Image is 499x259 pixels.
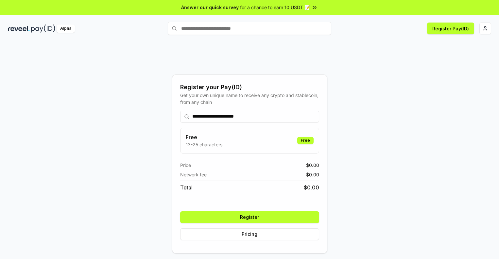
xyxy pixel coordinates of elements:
[180,184,193,191] span: Total
[180,228,319,240] button: Pricing
[186,141,222,148] p: 13-25 characters
[427,23,474,34] button: Register Pay(ID)
[57,24,75,33] div: Alpha
[180,171,207,178] span: Network fee
[240,4,310,11] span: for a chance to earn 10 USDT 📝
[186,133,222,141] h3: Free
[8,24,30,33] img: reveel_dark
[304,184,319,191] span: $ 0.00
[180,162,191,169] span: Price
[306,162,319,169] span: $ 0.00
[181,4,239,11] span: Answer our quick survey
[31,24,55,33] img: pay_id
[180,83,319,92] div: Register your Pay(ID)
[297,137,314,144] div: Free
[180,211,319,223] button: Register
[306,171,319,178] span: $ 0.00
[180,92,319,105] div: Get your own unique name to receive any crypto and stablecoin, from any chain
